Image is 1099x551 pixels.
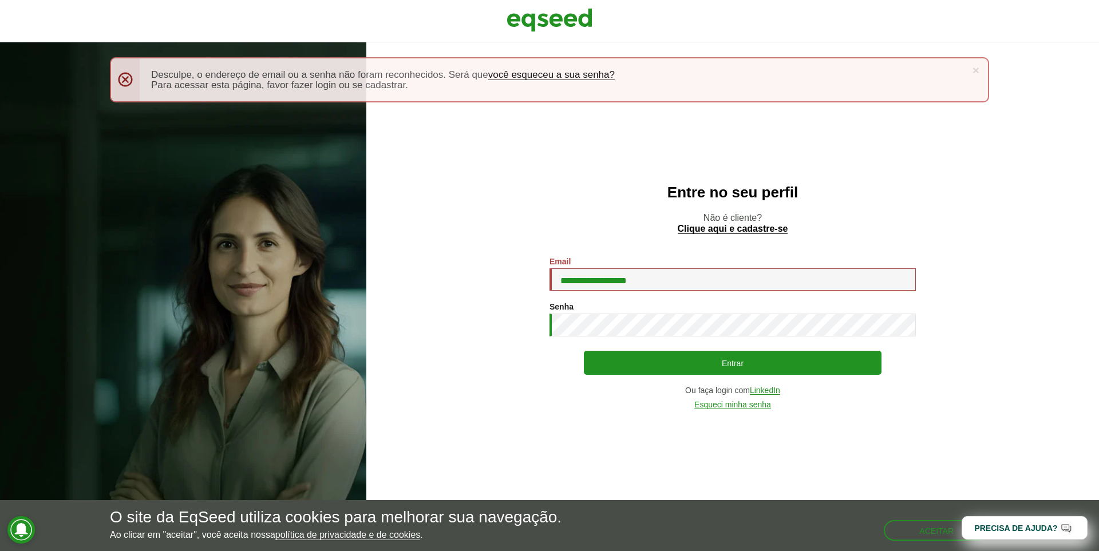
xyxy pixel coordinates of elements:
[549,257,571,265] label: Email
[584,351,881,375] button: Entrar
[275,530,421,540] a: política de privacidade e de cookies
[151,70,965,80] li: Desculpe, o endereço de email ou a senha não foram reconhecidos. Será que
[549,386,916,395] div: Ou faça login com
[549,303,574,311] label: Senha
[884,520,989,541] button: Aceitar
[678,224,788,234] a: Clique aqui e cadastre-se
[750,386,780,395] a: LinkedIn
[488,70,615,80] a: você esqueceu a sua senha?
[151,80,965,90] li: Para acessar esta página, favor fazer login ou se cadastrar.
[389,184,1076,201] h2: Entre no seu perfil
[110,529,562,540] p: Ao clicar em "aceitar", você aceita nossa .
[507,6,592,34] img: EqSeed Logo
[694,401,771,409] a: Esqueci minha senha
[110,509,562,526] h5: O site da EqSeed utiliza cookies para melhorar sua navegação.
[389,212,1076,234] p: Não é cliente?
[973,64,979,76] a: ×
